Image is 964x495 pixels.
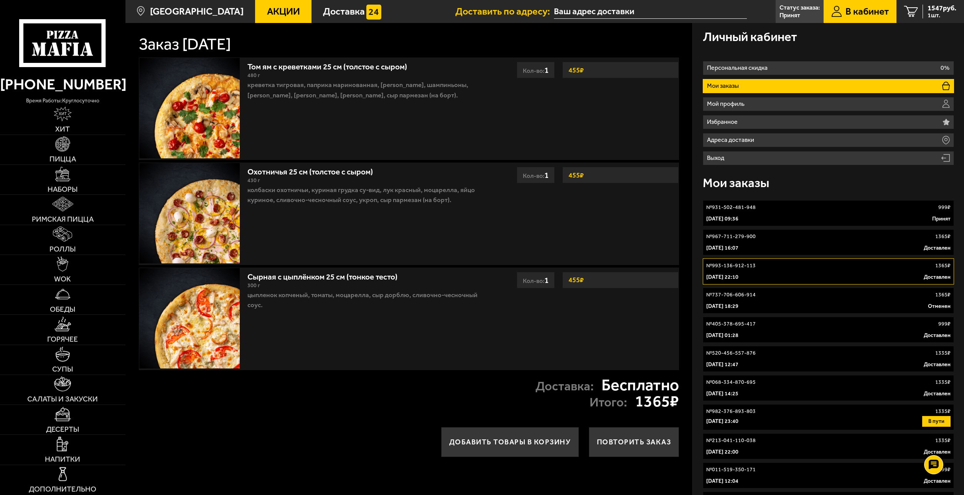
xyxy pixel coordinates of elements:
[706,466,756,474] p: № 011-519-350-171
[779,5,820,11] p: Статус заказа:
[706,262,756,270] p: № 993-136-912-113
[928,5,956,12] span: 1547 руб.
[706,361,738,368] p: [DATE] 12:47
[707,65,770,71] p: Персональная скидка
[567,168,586,183] strong: 455 ₽
[554,5,747,19] input: Ваш адрес доставки
[928,12,956,18] span: 1 шт.
[544,275,549,285] span: 1
[935,378,951,386] p: 1335 ₽
[703,258,954,285] a: №993-136-912-1131365₽[DATE] 22:10Доставлен
[707,83,742,89] p: Мои заказы
[924,477,951,485] p: Доставлен
[48,186,77,193] span: Наборы
[935,291,951,299] p: 1365 ₽
[247,177,260,184] span: 430 г
[706,204,756,211] p: № 931-502-481-948
[27,395,98,403] span: Салаты и закуски
[247,72,260,79] span: 480 г
[706,215,738,223] p: [DATE] 09:36
[52,365,73,373] span: Супы
[517,62,555,78] div: Кол-во:
[706,408,756,415] p: № 982-376-893-803
[845,7,889,16] span: В кабинет
[706,390,738,398] p: [DATE] 14:25
[706,448,738,456] p: [DATE] 22:00
[706,332,738,339] p: [DATE] 01:28
[54,275,71,283] span: WOK
[935,262,951,270] p: 1365 ₽
[55,125,70,133] span: Хит
[703,433,954,459] a: №213-041-110-0381335₽[DATE] 22:00Доставлен
[706,437,756,444] p: № 213-041-110-038
[706,477,738,485] p: [DATE] 12:04
[29,485,96,493] span: Дополнительно
[706,349,756,357] p: № 520-456-557-876
[924,448,951,456] p: Доставлен
[935,349,951,357] p: 1335 ₽
[536,380,594,393] p: Доставка:
[247,290,481,310] p: цыпленок копченый, томаты, моцарелла, сыр дорблю, сливочно-чесночный соус.
[441,427,579,457] button: Добавить товары в корзину
[554,5,747,19] span: проспект Ветеранов, 169к2
[544,170,549,180] span: 1
[706,244,738,252] p: [DATE] 16:07
[247,59,417,71] a: Том ям с креветками 25 см (толстое с сыром)
[703,317,954,343] a: №405-378-695-417999₽[DATE] 01:28Доставлен
[45,456,80,463] span: Напитки
[567,63,586,77] strong: 455 ₽
[706,303,738,310] p: [DATE] 18:29
[706,378,756,386] p: № 068-334-870-695
[706,273,738,281] p: [DATE] 22:10
[707,119,740,125] p: Избранное
[49,155,76,163] span: Пицца
[247,164,383,176] a: Охотничья 25 см (толстое с сыром)
[323,7,365,16] span: Доставка
[932,215,951,223] p: Принят
[267,7,300,16] span: Акции
[517,272,555,288] div: Кол-во:
[139,36,231,53] h1: Заказ [DATE]
[601,377,679,393] strong: Бесплатно
[707,137,757,143] p: Адреса доставки
[32,215,94,223] span: Римская пицца
[779,12,800,18] p: Принят
[706,233,756,240] p: № 967-711-279-900
[50,306,75,313] span: Обеды
[247,282,260,289] span: 300 г
[703,200,954,226] a: №931-502-481-948999₽[DATE] 09:36Принят
[924,332,951,339] p: Доставлен
[924,273,951,281] p: Доставлен
[150,7,244,16] span: [GEOGRAPHIC_DATA]
[703,462,954,488] a: №011-519-350-1711599₽[DATE] 12:04Доставлен
[46,426,79,433] span: Десерты
[941,65,949,71] p: 0%
[247,185,481,205] p: колбаски охотничьи, куриная грудка су-вид, лук красный, моцарелла, яйцо куриное, сливочно-чесночн...
[706,418,738,425] p: [DATE] 23:40
[517,167,555,183] div: Кол-во:
[589,427,679,457] button: Повторить заказ
[706,291,756,299] p: № 737-706-606-914
[928,303,951,310] p: Отменен
[703,375,954,401] a: №068-334-870-6951335₽[DATE] 14:25Доставлен
[455,7,554,16] span: Доставить по адресу:
[49,245,76,253] span: Роллы
[703,288,954,314] a: №737-706-606-9141365₽[DATE] 18:29Отменен
[924,244,951,252] p: Доставлен
[247,80,481,100] p: креветка тигровая, паприка маринованная, [PERSON_NAME], шампиньоны, [PERSON_NAME], [PERSON_NAME],...
[938,320,951,328] p: 999 ₽
[635,393,679,409] strong: 1365 ₽
[366,5,381,20] img: 15daf4d41897b9f0e9f617042186c801.svg
[703,177,769,189] h3: Мои заказы
[935,437,951,444] p: 1335 ₽
[922,416,951,427] button: В пути
[935,408,951,415] p: 1335 ₽
[935,233,951,240] p: 1365 ₽
[703,31,797,43] h3: Личный кабинет
[924,390,951,398] p: Доставлен
[590,396,627,409] p: Итого:
[703,346,954,372] a: №520-456-557-8761335₽[DATE] 12:47Доставлен
[47,335,78,343] span: Горячее
[924,361,951,368] p: Доставлен
[544,65,549,75] span: 1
